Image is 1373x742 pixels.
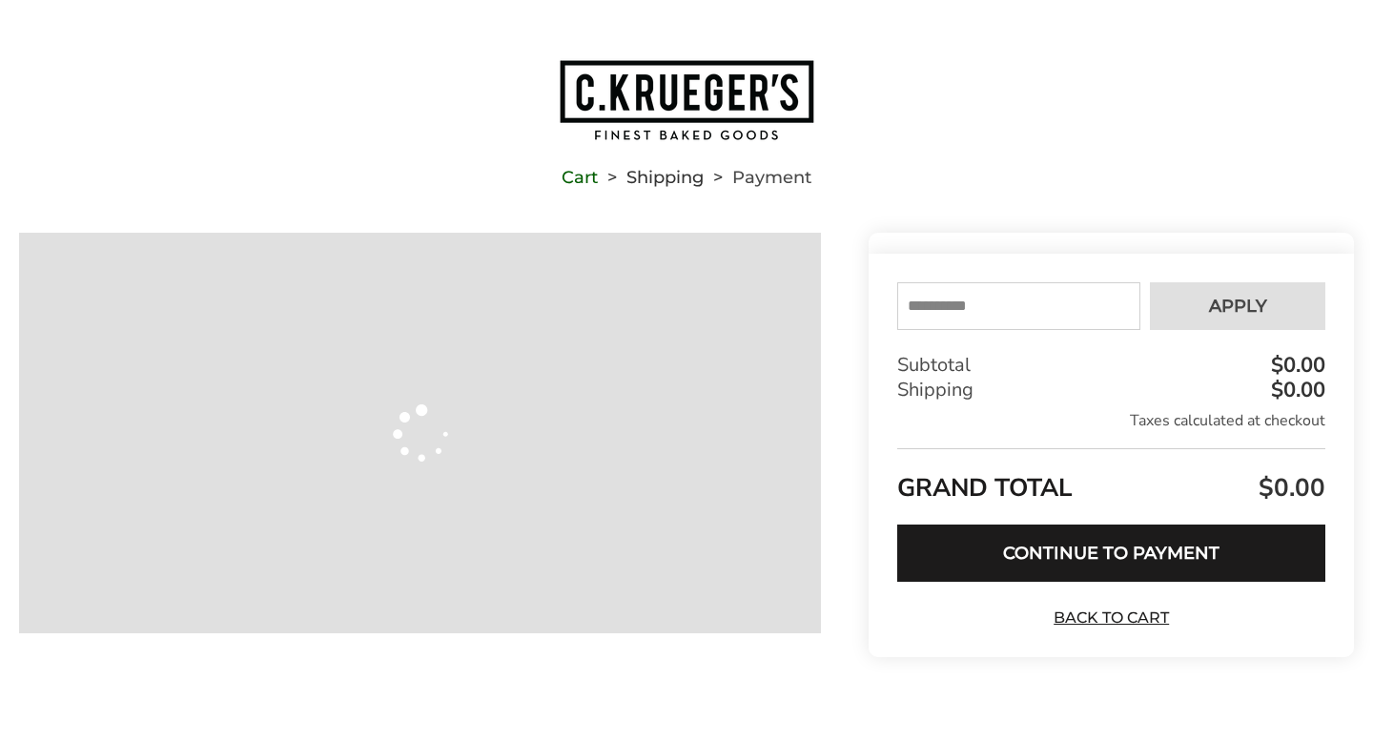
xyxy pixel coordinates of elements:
[1266,380,1325,401] div: $0.00
[598,171,704,184] li: Shipping
[732,171,811,184] span: Payment
[1045,608,1178,629] a: Back to Cart
[897,378,1325,402] div: Shipping
[19,58,1354,142] a: Go to home page
[1209,298,1267,315] span: Apply
[558,58,815,142] img: C.KRUEGER'S
[897,448,1325,510] div: GRAND TOTAL
[1266,355,1325,376] div: $0.00
[897,410,1325,431] div: Taxes calculated at checkout
[1150,282,1325,330] button: Apply
[897,353,1325,378] div: Subtotal
[562,171,598,184] a: Cart
[1254,471,1325,505] span: $0.00
[897,525,1325,582] button: Continue to Payment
